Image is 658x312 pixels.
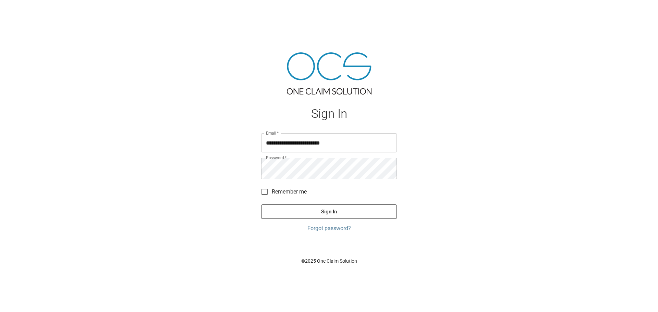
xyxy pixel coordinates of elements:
label: Password [266,155,287,161]
span: Remember me [272,188,307,196]
img: ocs-logo-white-transparent.png [8,4,36,18]
img: ocs-logo-tra.png [287,52,371,95]
p: © 2025 One Claim Solution [261,258,397,264]
h1: Sign In [261,107,397,121]
a: Forgot password? [261,224,397,233]
button: Sign In [261,204,397,219]
label: Email [266,130,279,136]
